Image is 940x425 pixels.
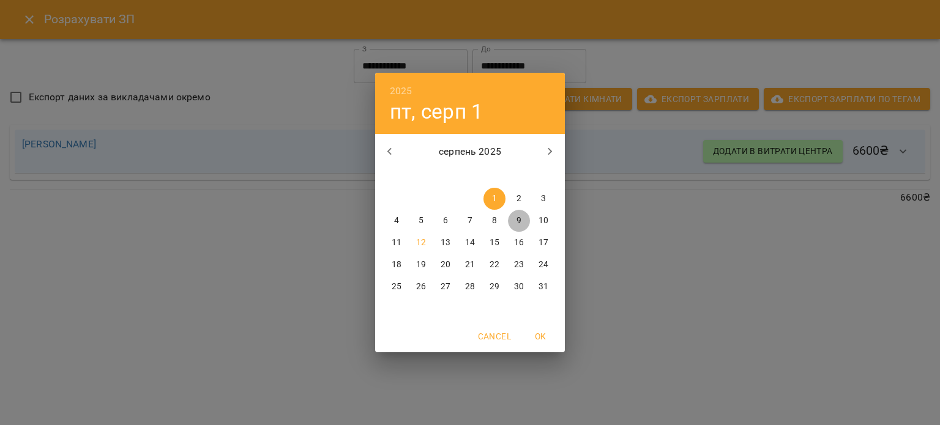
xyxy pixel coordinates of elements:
[435,169,457,182] span: ср
[492,215,497,227] p: 8
[514,237,524,249] p: 16
[459,232,481,254] button: 14
[386,254,408,276] button: 18
[394,215,399,227] p: 4
[465,259,475,271] p: 21
[435,232,457,254] button: 13
[483,232,505,254] button: 15
[392,281,401,293] p: 25
[532,169,554,182] span: нд
[532,254,554,276] button: 24
[405,144,536,159] p: серпень 2025
[459,210,481,232] button: 7
[490,237,499,249] p: 15
[490,259,499,271] p: 22
[539,281,548,293] p: 31
[410,169,432,182] span: вт
[459,169,481,182] span: чт
[526,329,555,344] span: OK
[441,237,450,249] p: 13
[392,259,401,271] p: 18
[508,254,530,276] button: 23
[441,281,450,293] p: 27
[386,232,408,254] button: 11
[539,237,548,249] p: 17
[416,259,426,271] p: 19
[473,325,516,347] button: Cancel
[514,281,524,293] p: 30
[419,215,423,227] p: 5
[508,188,530,210] button: 2
[483,169,505,182] span: пт
[478,329,511,344] span: Cancel
[532,188,554,210] button: 3
[532,232,554,254] button: 17
[468,215,472,227] p: 7
[459,276,481,298] button: 28
[459,254,481,276] button: 21
[390,83,412,100] button: 2025
[386,276,408,298] button: 25
[392,237,401,249] p: 11
[514,259,524,271] p: 23
[492,193,497,205] p: 1
[521,325,560,347] button: OK
[483,254,505,276] button: 22
[508,276,530,298] button: 30
[532,210,554,232] button: 10
[441,259,450,271] p: 20
[435,210,457,232] button: 6
[410,276,432,298] button: 26
[539,259,548,271] p: 24
[490,281,499,293] p: 29
[435,254,457,276] button: 20
[539,215,548,227] p: 10
[483,276,505,298] button: 29
[483,188,505,210] button: 1
[508,169,530,182] span: сб
[532,276,554,298] button: 31
[410,254,432,276] button: 19
[435,276,457,298] button: 27
[410,232,432,254] button: 12
[541,193,546,205] p: 3
[517,193,521,205] p: 2
[483,210,505,232] button: 8
[386,210,408,232] button: 4
[517,215,521,227] p: 9
[508,232,530,254] button: 16
[443,215,448,227] p: 6
[390,99,483,124] button: пт, серп 1
[416,237,426,249] p: 12
[416,281,426,293] p: 26
[386,169,408,182] span: пн
[465,281,475,293] p: 28
[508,210,530,232] button: 9
[465,237,475,249] p: 14
[410,210,432,232] button: 5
